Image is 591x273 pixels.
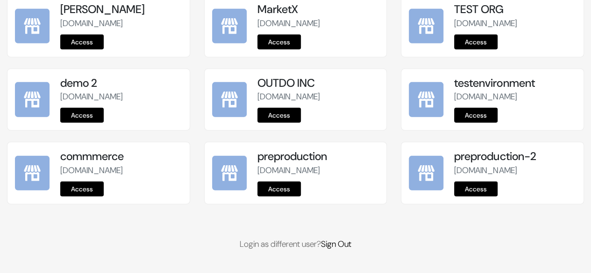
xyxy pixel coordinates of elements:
h5: commmerce [60,150,182,163]
p: [DOMAIN_NAME] [60,164,182,177]
img: preproduction [212,156,247,190]
p: [DOMAIN_NAME] [454,91,576,103]
a: Sign Out [321,238,351,250]
img: kamal Da [15,9,50,43]
p: [DOMAIN_NAME] [257,91,379,103]
h5: OUTDO INC [257,77,379,90]
h5: TEST ORG [454,3,576,16]
p: [DOMAIN_NAME] [454,164,576,177]
p: [DOMAIN_NAME] [60,17,182,30]
h5: MarketX [257,3,379,16]
h5: [PERSON_NAME] [60,3,182,16]
img: TEST ORG [409,9,443,43]
a: Access [60,35,104,49]
h5: preproduction-2 [454,150,576,163]
a: Access [257,182,301,196]
p: [DOMAIN_NAME] [257,164,379,177]
img: OUTDO INC [212,82,247,117]
a: Access [454,35,498,49]
p: [DOMAIN_NAME] [454,17,576,30]
p: [DOMAIN_NAME] [257,17,379,30]
a: Access [60,182,104,196]
img: preproduction-2 [409,156,443,190]
h5: preproduction [257,150,379,163]
p: Login as different user? [7,238,584,251]
a: Access [60,108,104,123]
img: commmerce [15,156,50,190]
p: [DOMAIN_NAME] [60,91,182,103]
img: MarketX [212,9,247,43]
h5: demo 2 [60,77,182,90]
img: testenvironment [409,82,443,117]
img: demo 2 [15,82,50,117]
a: Access [257,108,301,123]
a: Access [257,35,301,49]
a: Access [454,182,498,196]
a: Access [454,108,498,123]
h5: testenvironment [454,77,576,90]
